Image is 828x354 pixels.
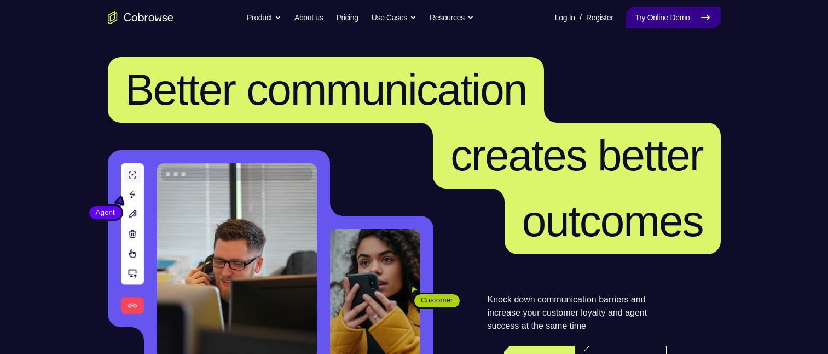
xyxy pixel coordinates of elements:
span: / [580,11,582,24]
a: About us [294,7,323,28]
a: Try Online Demo [626,7,720,28]
a: Go to the home page [108,11,173,24]
span: Better communication [125,65,527,114]
button: Use Cases [372,7,416,28]
a: Log In [555,7,575,28]
a: Pricing [336,7,358,28]
span: creates better [450,131,703,180]
button: Resources [430,7,474,28]
button: Product [247,7,281,28]
a: Register [586,7,613,28]
span: outcomes [522,197,703,245]
p: Knock down communication barriers and increase your customer loyalty and agent success at the sam... [488,293,667,333]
